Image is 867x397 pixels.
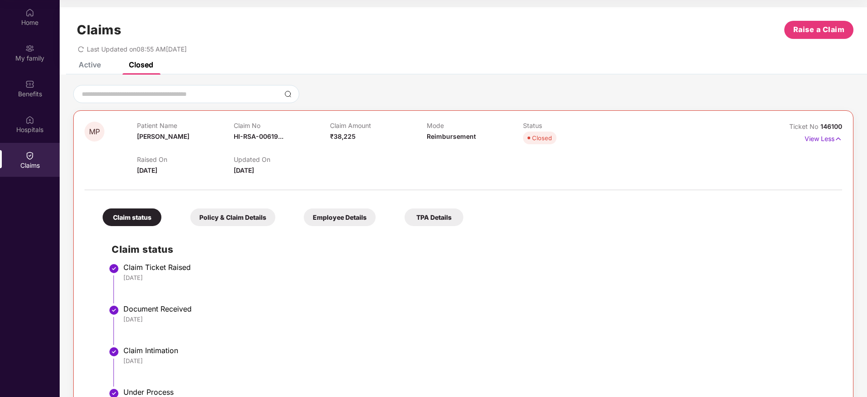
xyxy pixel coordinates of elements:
[77,22,121,38] h1: Claims
[523,122,619,129] p: Status
[137,122,233,129] p: Patient Name
[137,156,233,163] p: Raised On
[25,8,34,17] img: svg+xml;base64,PHN2ZyBpZD0iSG9tZSIgeG1sbnM9Imh0dHA6Ly93d3cudzMub3JnLzIwMDAvc3ZnIiB3aWR0aD0iMjAiIG...
[123,304,833,313] div: Document Received
[25,80,34,89] img: svg+xml;base64,PHN2ZyBpZD0iQmVuZWZpdHMiIHhtbG5zPSJodHRwOi8vd3d3LnczLm9yZy8yMDAwL3N2ZyIgd2lkdGg9Ij...
[820,123,842,130] span: 146100
[405,208,463,226] div: TPA Details
[89,128,100,136] span: MP
[123,274,833,282] div: [DATE]
[108,305,119,316] img: svg+xml;base64,PHN2ZyBpZD0iU3RlcC1Eb25lLTMyeDMyIiB4bWxucz0iaHR0cDovL3d3dy53My5vcmcvMjAwMC9zdmciIH...
[834,134,842,144] img: svg+xml;base64,PHN2ZyB4bWxucz0iaHR0cDovL3d3dy53My5vcmcvMjAwMC9zdmciIHdpZHRoPSIxNyIgaGVpZ2h0PSIxNy...
[25,115,34,124] img: svg+xml;base64,PHN2ZyBpZD0iSG9zcGl0YWxzIiB4bWxucz0iaHR0cDovL3d3dy53My5vcmcvMjAwMC9zdmciIHdpZHRoPS...
[108,263,119,274] img: svg+xml;base64,PHN2ZyBpZD0iU3RlcC1Eb25lLTMyeDMyIiB4bWxucz0iaHR0cDovL3d3dy53My5vcmcvMjAwMC9zdmciIH...
[304,208,376,226] div: Employee Details
[234,122,330,129] p: Claim No
[123,315,833,323] div: [DATE]
[25,151,34,160] img: svg+xml;base64,PHN2ZyBpZD0iQ2xhaW0iIHhtbG5zPSJodHRwOi8vd3d3LnczLm9yZy8yMDAwL3N2ZyIgd2lkdGg9IjIwIi...
[103,208,161,226] div: Claim status
[284,90,292,98] img: svg+xml;base64,PHN2ZyBpZD0iU2VhcmNoLTMyeDMyIiB4bWxucz0iaHR0cDovL3d3dy53My5vcmcvMjAwMC9zdmciIHdpZH...
[123,357,833,365] div: [DATE]
[78,45,84,53] span: redo
[793,24,845,35] span: Raise a Claim
[234,132,283,140] span: HI-RSA-00619...
[123,388,833,397] div: Under Process
[234,156,330,163] p: Updated On
[87,45,187,53] span: Last Updated on 08:55 AM[DATE]
[112,242,833,257] h2: Claim status
[427,132,476,140] span: Reimbursement
[784,21,853,39] button: Raise a Claim
[137,132,189,140] span: [PERSON_NAME]
[123,263,833,272] div: Claim Ticket Raised
[129,60,153,69] div: Closed
[330,122,426,129] p: Claim Amount
[532,133,552,142] div: Closed
[234,166,254,174] span: [DATE]
[330,132,356,140] span: ₹38,225
[427,122,523,129] p: Mode
[108,346,119,357] img: svg+xml;base64,PHN2ZyBpZD0iU3RlcC1Eb25lLTMyeDMyIiB4bWxucz0iaHR0cDovL3d3dy53My5vcmcvMjAwMC9zdmciIH...
[123,346,833,355] div: Claim Intimation
[137,166,157,174] span: [DATE]
[25,44,34,53] img: svg+xml;base64,PHN2ZyB3aWR0aD0iMjAiIGhlaWdodD0iMjAiIHZpZXdCb3g9IjAgMCAyMCAyMCIgZmlsbD0ibm9uZSIgeG...
[79,60,101,69] div: Active
[190,208,275,226] div: Policy & Claim Details
[789,123,820,130] span: Ticket No
[805,132,842,144] p: View Less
